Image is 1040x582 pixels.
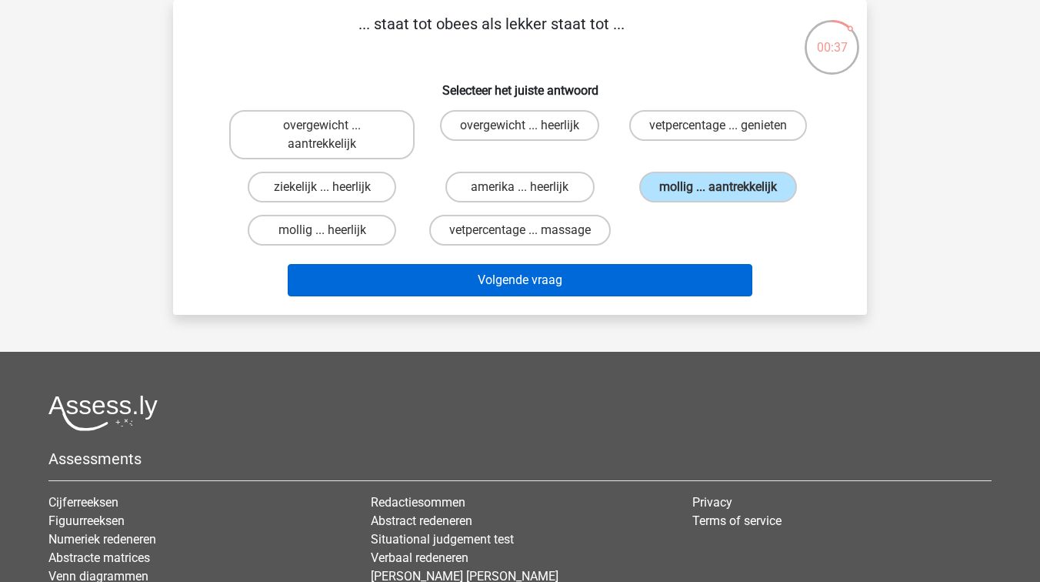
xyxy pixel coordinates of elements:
div: 00:37 [803,18,861,57]
label: vetpercentage ... massage [429,215,611,246]
a: Redactiesommen [371,495,465,510]
label: ziekelijk ... heerlijk [248,172,396,202]
a: Terms of service [692,513,782,528]
label: mollig ... aantrekkelijk [639,172,797,202]
a: Abstracte matrices [48,550,150,565]
a: Numeriek redeneren [48,532,156,547]
a: Cijferreeksen [48,495,118,510]
h5: Assessments [48,450,992,468]
h6: Selecteer het juiste antwoord [198,71,842,98]
img: Assessly logo [48,395,158,431]
a: Figuurreeksen [48,513,125,528]
label: overgewicht ... heerlijk [440,110,599,141]
label: amerika ... heerlijk [445,172,594,202]
label: vetpercentage ... genieten [629,110,807,141]
a: Verbaal redeneren [371,550,468,565]
a: Privacy [692,495,732,510]
label: overgewicht ... aantrekkelijk [229,110,415,159]
a: Situational judgement test [371,532,514,547]
p: ... staat tot obees als lekker staat tot ... [198,12,785,59]
label: mollig ... heerlijk [248,215,396,246]
button: Volgende vraag [288,264,753,296]
a: Abstract redeneren [371,513,472,528]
